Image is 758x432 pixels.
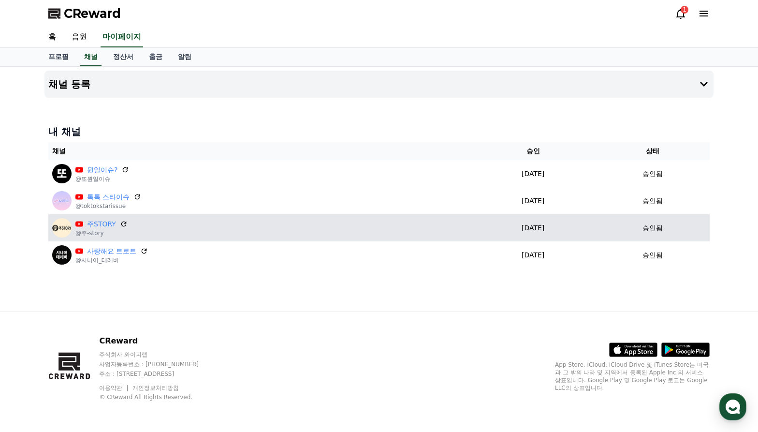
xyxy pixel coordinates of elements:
[32,136,157,156] div: 괜찮으시다면 삭제하실 채널명을 말씀해주시면 삭제처리를 해드리겠습니다!
[87,165,117,175] a: 뭔일이슈?
[99,360,217,368] p: 사업자등록번호 : [PHONE_NUMBER]
[32,69,157,78] div: 안녕하세요.
[32,251,157,270] div: 말씀해주신 두 채널은 삭제처리가 되었습니다.
[31,55,55,63] div: Creward
[31,237,55,245] div: Creward
[75,256,148,264] p: @시니어_테레비
[32,78,157,98] div: 크리워드 채널들은 계정에 연동이 되기 때문에,
[41,27,64,47] a: 홈
[52,245,72,265] img: 사랑해요 트로트
[87,192,130,202] a: 톡톡 스타이슈
[87,219,116,229] a: 주STORY
[642,169,663,179] p: 승인됨
[53,16,133,24] div: 몇 분 내 답변 받으실 수 있어요
[32,122,157,132] div: 괜찮으실까요?
[642,223,663,233] p: 승인됨
[64,6,121,21] span: CReward
[681,6,688,14] div: 1
[48,6,121,21] a: CReward
[48,79,90,89] h4: 채널 등록
[44,71,714,98] button: 채널 등록
[471,142,596,160] th: 승인
[75,202,141,210] p: @toktokstarissue
[141,48,170,66] a: 출금
[53,5,89,16] div: Creward
[52,164,72,183] img: 뭔일이슈?
[99,393,217,401] p: © CReward All Rights Reserved.
[99,351,217,358] p: 주식회사 와이피랩
[32,98,157,117] div: 채널을 삭제하시는 순간 기존 실적또한 삭제됩니다.
[48,142,471,160] th: 채널
[41,48,76,66] a: 프로필
[99,385,130,391] a: 이용약관
[675,8,686,19] a: 1
[80,48,102,66] a: 채널
[475,196,592,206] p: [DATE]
[48,125,710,138] h4: 내 채널
[475,223,592,233] p: [DATE]
[555,361,710,392] p: App Store, iCloud, iCloud Drive 및 iTunes Store는 미국과 그 밖의 나라 및 지역에서 등록된 Apple Inc.의 서비스 상표입니다. Goo...
[64,27,95,47] a: 음원
[52,218,72,238] img: 주STORY
[52,191,72,210] img: 톡톡 스타이슈
[475,169,592,179] p: [DATE]
[642,196,663,206] p: 승인됨
[475,250,592,260] p: [DATE]
[75,175,129,183] p: @또뭔일이슈
[99,370,217,378] p: 주소 : [STREET_ADDRESS]
[642,250,663,260] p: 승인됨
[132,385,179,391] a: 개인정보처리방침
[105,48,141,66] a: 정산서
[49,194,174,223] div: 지금 6개 채널 등록 되어 있는데요. 그 중에 '김뽈뽀리' '이슈 테레비' 두 채널 삭제 해주세요
[170,48,199,66] a: 알림
[75,229,128,237] p: @주-story
[101,27,143,47] a: 마이페이지
[87,246,136,256] a: 사랑해요 트로트
[99,335,217,347] p: CReward
[596,142,710,160] th: 상태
